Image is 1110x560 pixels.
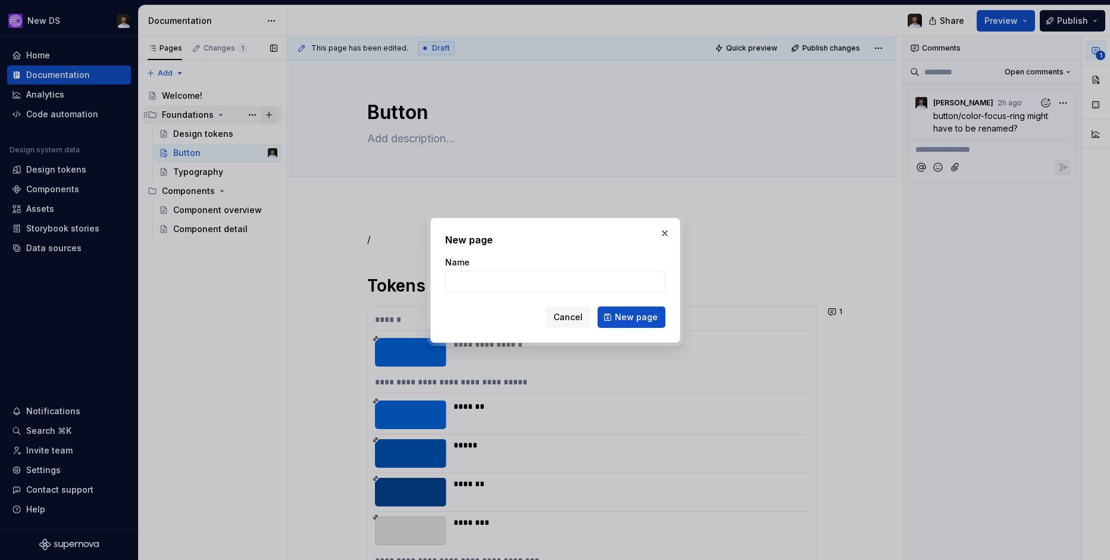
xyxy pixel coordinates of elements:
button: New page [598,306,665,328]
span: New page [615,311,658,323]
label: Name [445,256,470,268]
span: Cancel [554,311,583,323]
h2: New page [445,233,665,247]
button: Cancel [546,306,590,328]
